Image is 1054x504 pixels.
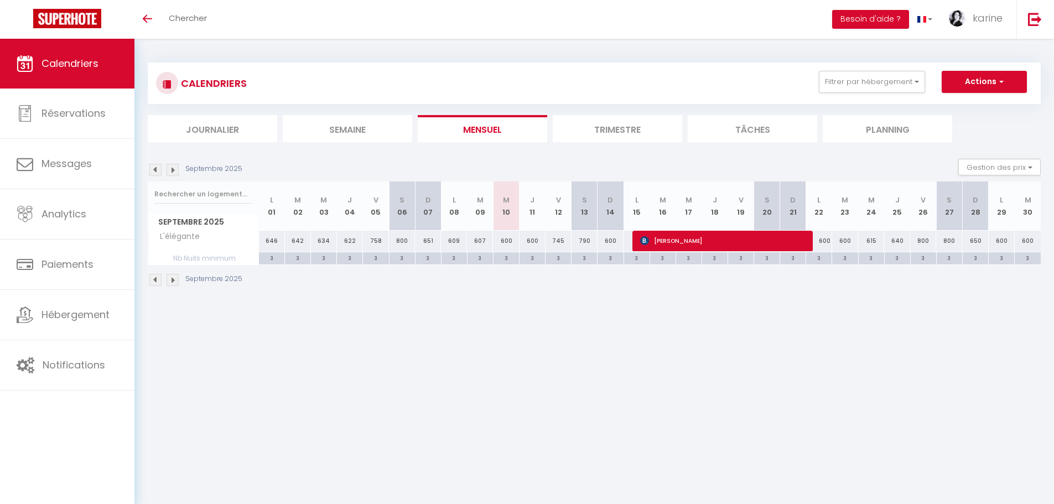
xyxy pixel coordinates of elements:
[686,195,692,205] abbr: M
[285,181,311,231] th: 02
[337,231,363,251] div: 622
[477,195,484,205] abbr: M
[806,252,832,263] div: 3
[493,231,519,251] div: 600
[713,195,717,205] abbr: J
[1000,195,1003,205] abbr: L
[598,181,624,231] th: 14
[676,252,702,263] div: 3
[963,252,988,263] div: 3
[832,10,909,29] button: Besoin d'aide ?
[895,195,900,205] abbr: J
[389,181,415,231] th: 06
[285,252,310,263] div: 3
[467,231,493,251] div: 607
[858,181,884,231] th: 24
[1028,12,1042,26] img: logout
[41,308,110,321] span: Hébergement
[553,115,682,142] li: Trimestre
[942,71,1027,93] button: Actions
[337,181,363,231] th: 04
[842,195,848,205] abbr: M
[363,181,389,231] th: 05
[868,195,875,205] abbr: M
[41,56,98,70] span: Calendriers
[185,274,242,284] p: Septembre 2025
[546,181,572,231] th: 12
[311,181,337,231] th: 03
[650,181,676,231] th: 16
[311,231,337,251] div: 634
[270,195,273,205] abbr: L
[530,195,534,205] abbr: J
[765,195,770,205] abbr: S
[41,106,106,120] span: Réservations
[41,207,86,221] span: Analytics
[832,231,858,251] div: 600
[911,252,936,263] div: 3
[635,195,638,205] abbr: L
[817,195,821,205] abbr: L
[148,115,277,142] li: Journalier
[754,252,780,263] div: 3
[962,231,988,251] div: 650
[259,231,285,251] div: 646
[947,195,952,205] abbr: S
[41,157,92,170] span: Messages
[415,181,441,231] th: 07
[650,252,676,263] div: 3
[442,252,467,263] div: 3
[702,252,728,263] div: 3
[884,231,910,251] div: 640
[624,181,650,231] th: 15
[311,252,336,263] div: 3
[41,257,94,271] span: Paiements
[467,181,493,231] th: 09
[1015,181,1041,231] th: 30
[43,358,105,372] span: Notifications
[1025,195,1031,205] abbr: M
[640,230,805,251] span: [PERSON_NAME]
[493,181,519,231] th: 10
[453,195,456,205] abbr: L
[973,11,1003,25] span: karine
[418,115,547,142] li: Mensuel
[294,195,301,205] abbr: M
[884,181,910,231] th: 25
[936,181,962,231] th: 27
[832,252,858,263] div: 3
[425,195,431,205] abbr: D
[337,252,362,263] div: 3
[520,231,546,251] div: 600
[973,195,978,205] abbr: D
[1015,252,1041,263] div: 3
[441,231,467,251] div: 609
[806,231,832,251] div: 600
[520,181,546,231] th: 11
[780,181,806,231] th: 21
[169,12,207,24] span: Chercher
[598,231,624,251] div: 600
[582,195,587,205] abbr: S
[739,195,744,205] abbr: V
[728,181,754,231] th: 19
[363,252,388,263] div: 3
[259,252,284,263] div: 3
[806,181,832,231] th: 22
[320,195,327,205] abbr: M
[494,252,519,263] div: 3
[389,231,415,251] div: 800
[910,231,936,251] div: 800
[676,181,702,231] th: 17
[858,231,884,251] div: 615
[415,231,441,251] div: 651
[823,115,952,142] li: Planning
[989,252,1014,263] div: 3
[962,181,988,231] th: 28
[373,195,378,205] abbr: V
[285,231,311,251] div: 642
[572,181,598,231] th: 13
[921,195,926,205] abbr: V
[363,231,389,251] div: 758
[178,71,247,96] h3: CALENDRIERS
